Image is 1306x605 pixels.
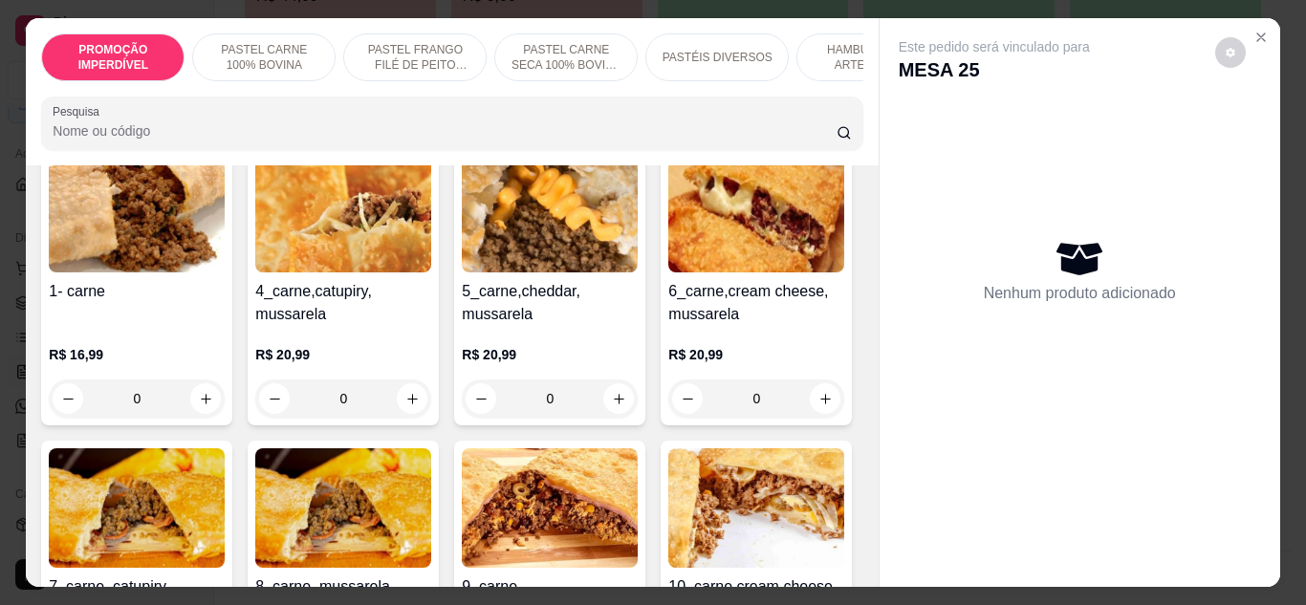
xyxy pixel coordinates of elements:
img: product-image [668,153,844,272]
p: PROMOÇÃO IMPERDÍVEL [57,42,168,73]
p: PASTEL FRANGO FILÉ DE PEITO DESFIADO [359,42,470,73]
p: R$ 20,99 [462,345,638,364]
p: HAMBÚRGUER ARTESANAL [813,42,924,73]
h4: 5_carne,cheddar, mussarela [462,280,638,326]
img: product-image [462,153,638,272]
img: product-image [462,448,638,568]
p: PASTEL CARNE SECA 100% BOVINA DESFIADA [511,42,621,73]
p: Nenhum produto adicionado [984,282,1176,305]
p: MESA 25 [899,56,1090,83]
h4: 4_carne,catupiry, mussarela [255,280,431,326]
img: product-image [49,153,225,272]
img: product-image [255,153,431,272]
img: product-image [255,448,431,568]
p: R$ 20,99 [255,345,431,364]
img: product-image [49,448,225,568]
h4: 1- carne [49,280,225,303]
button: decrease-product-quantity [1215,37,1246,68]
p: Este pedido será vinculado para [899,37,1090,56]
label: Pesquisa [53,103,106,119]
button: Close [1246,22,1276,53]
p: R$ 16,99 [49,345,225,364]
p: R$ 20,99 [668,345,844,364]
p: PASTÉIS DIVERSOS [663,50,773,65]
p: PASTEL CARNE 100% BOVINA [208,42,319,73]
input: Pesquisa [53,121,837,140]
img: product-image [668,448,844,568]
h4: 6_carne,cream cheese, mussarela [668,280,844,326]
